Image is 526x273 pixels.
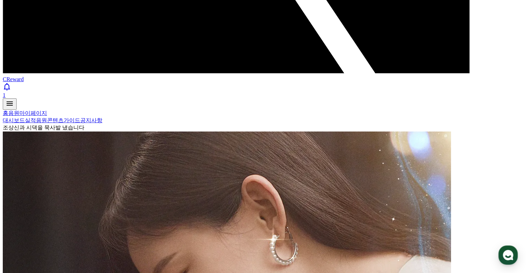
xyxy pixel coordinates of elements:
a: 음원 [36,117,47,123]
a: 콘텐츠 [47,117,64,123]
span: 설정 [107,226,115,232]
span: 홈 [22,226,26,232]
a: 가이드 [64,117,80,123]
div: 조상신과 시댁을 묵사발 냈습니다 [3,124,523,131]
a: 대시보드 [3,117,25,123]
a: 홈 [2,216,46,233]
a: 설정 [89,216,133,233]
a: 실적 [25,117,36,123]
a: 대화 [46,216,89,233]
a: 마이페이지 [19,110,47,116]
a: 공지사항 [80,117,102,123]
a: CReward [3,70,523,82]
a: 음원 [8,110,19,116]
span: CReward [3,76,24,82]
span: 대화 [63,226,72,232]
a: 1 [3,82,523,98]
div: 1 [3,92,523,98]
a: 홈 [3,110,8,116]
